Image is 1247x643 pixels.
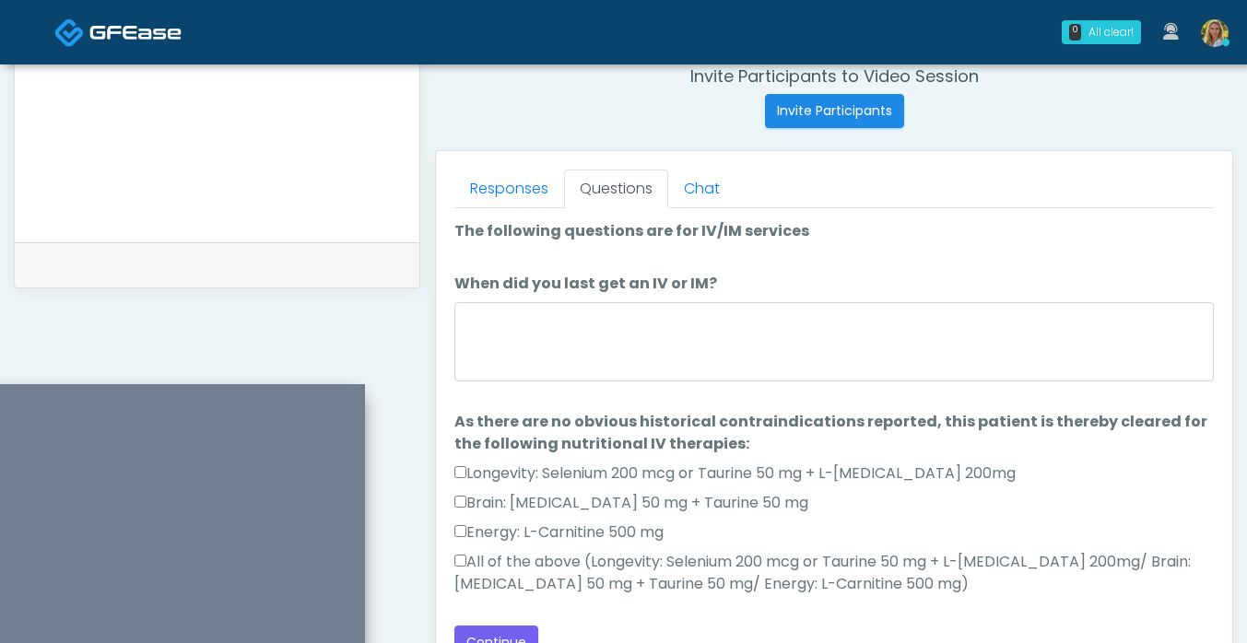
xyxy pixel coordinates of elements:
[454,555,466,567] input: All of the above (Longevity: Selenium 200 mcg or Taurine 50 mg + L-[MEDICAL_DATA] 200mg/ Brain: [...
[454,273,717,295] label: When did you last get an IV or IM?
[454,525,466,537] input: Energy: L-Carnitine 500 mg
[89,23,182,41] img: Docovia
[454,521,664,544] label: Energy: L-Carnitine 500 mg
[54,18,85,48] img: Docovia
[454,492,808,514] label: Brain: [MEDICAL_DATA] 50 mg + Taurine 50 mg
[1051,13,1152,52] a: 0 All clear!
[1201,19,1229,47] img: Kacey Cornell
[564,170,668,208] a: Questions
[454,496,466,508] input: Brain: [MEDICAL_DATA] 50 mg + Taurine 50 mg
[454,170,564,208] a: Responses
[765,94,904,128] button: Invite Participants
[668,170,735,208] a: Chat
[454,411,1214,455] label: As there are no obvious historical contraindications reported, this patient is thereby cleared fo...
[454,220,809,242] label: The following questions are for IV/IM services
[1069,24,1081,41] div: 0
[454,551,1214,595] label: All of the above (Longevity: Selenium 200 mcg or Taurine 50 mg + L-[MEDICAL_DATA] 200mg/ Brain: [...
[54,2,182,62] a: Docovia
[454,462,1016,485] label: Longevity: Selenium 200 mcg or Taurine 50 mg + L-[MEDICAL_DATA] 200mg
[1088,24,1134,41] div: All clear!
[435,66,1233,87] h4: Invite Participants to Video Session
[454,466,466,478] input: Longevity: Selenium 200 mcg or Taurine 50 mg + L-[MEDICAL_DATA] 200mg
[15,7,70,63] button: Open LiveChat chat widget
